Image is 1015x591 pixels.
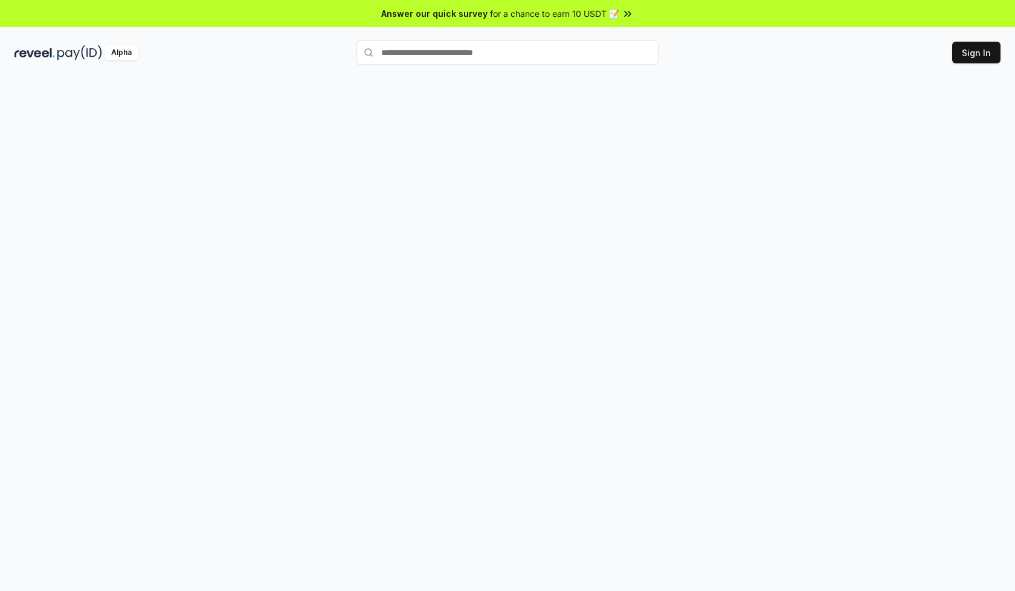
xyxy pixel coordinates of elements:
[490,7,619,20] span: for a chance to earn 10 USDT 📝
[952,42,1000,63] button: Sign In
[105,45,138,60] div: Alpha
[381,7,488,20] span: Answer our quick survey
[57,45,102,60] img: pay_id
[14,45,55,60] img: reveel_dark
